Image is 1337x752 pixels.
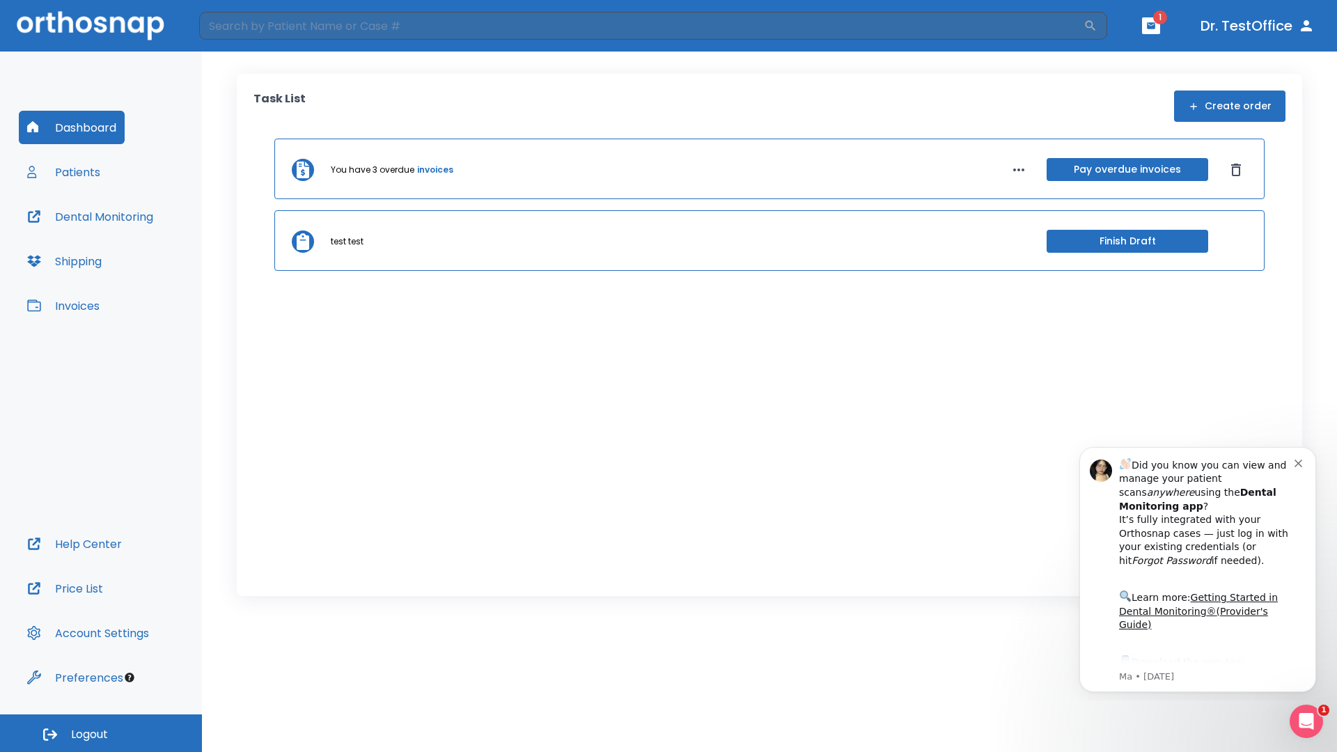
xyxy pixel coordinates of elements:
[1047,230,1208,253] button: Finish Draft
[19,661,132,694] button: Preferences
[19,616,157,650] button: Account Settings
[331,235,363,248] p: test test
[19,527,130,561] button: Help Center
[331,164,414,176] p: You have 3 overdue
[19,572,111,605] button: Price List
[19,155,109,189] button: Patients
[123,671,136,684] div: Tooltip anchor
[71,727,108,742] span: Logout
[1153,10,1167,24] span: 1
[1318,705,1329,716] span: 1
[61,222,185,247] a: App Store
[253,91,306,122] p: Task List
[199,12,1084,40] input: Search by Patient Name or Case #
[1047,158,1208,181] button: Pay overdue invoices
[1195,13,1320,38] button: Dr. TestOffice
[61,236,236,249] p: Message from Ma, sent 5w ago
[1174,91,1285,122] button: Create order
[417,164,453,176] a: invoices
[1290,705,1323,738] iframe: Intercom live chat
[1058,434,1337,700] iframe: Intercom notifications message
[19,111,125,144] button: Dashboard
[19,289,108,322] button: Invoices
[19,244,110,278] button: Shipping
[61,219,236,290] div: Download the app: | ​ Let us know if you need help getting started!
[19,200,162,233] button: Dental Monitoring
[236,22,247,33] button: Dismiss notification
[17,11,164,40] img: Orthosnap
[1225,159,1247,181] button: Dismiss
